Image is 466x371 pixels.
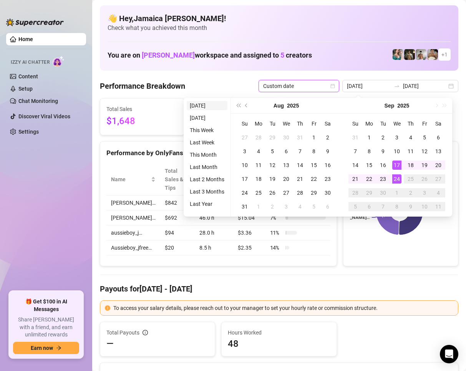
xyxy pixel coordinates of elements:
[418,131,431,144] td: 2025-09-05
[279,158,293,172] td: 2025-08-13
[392,188,401,197] div: 1
[254,174,263,184] div: 18
[376,144,390,158] td: 2025-09-09
[307,200,321,214] td: 2025-09-05
[394,83,400,89] span: swap-right
[403,82,447,90] input: End date
[431,186,445,200] td: 2025-10-04
[268,202,277,211] div: 2
[240,147,249,156] div: 3
[418,158,431,172] td: 2025-09-19
[160,240,195,255] td: $20
[431,144,445,158] td: 2025-09-13
[195,225,233,240] td: 28.0 h
[418,117,431,131] th: Fr
[187,126,227,135] li: This Week
[56,345,61,351] span: arrow-right
[254,133,263,142] div: 28
[268,147,277,156] div: 5
[351,202,360,211] div: 5
[309,202,318,211] div: 5
[351,161,360,170] div: 14
[362,186,376,200] td: 2025-09-29
[265,172,279,186] td: 2025-08-19
[376,131,390,144] td: 2025-09-02
[187,138,227,147] li: Last Week
[274,98,284,113] button: Choose a month
[106,195,160,210] td: [PERSON_NAME]…
[376,200,390,214] td: 2025-10-07
[392,133,401,142] div: 3
[187,199,227,209] li: Last Year
[323,202,332,211] div: 6
[100,81,185,91] h4: Performance Breakdown
[13,316,79,339] span: Share [PERSON_NAME] with a friend, and earn unlimited rewards
[348,117,362,131] th: Su
[434,174,443,184] div: 27
[287,98,299,113] button: Choose a year
[31,345,53,351] span: Earn now
[431,158,445,172] td: 2025-09-20
[404,117,418,131] th: Th
[365,174,374,184] div: 22
[106,328,139,337] span: Total Payouts
[365,161,374,170] div: 15
[282,147,291,156] div: 6
[106,338,114,350] span: —
[309,133,318,142] div: 1
[265,200,279,214] td: 2025-09-02
[293,186,307,200] td: 2025-08-28
[160,195,195,210] td: $842
[394,83,400,89] span: to
[416,49,426,60] img: aussieboy_j
[293,117,307,131] th: Th
[13,342,79,354] button: Earn nowarrow-right
[265,158,279,172] td: 2025-08-12
[240,161,249,170] div: 10
[265,117,279,131] th: Tu
[108,51,312,60] h1: You are on workspace and assigned to creators
[252,200,265,214] td: 2025-09-01
[270,243,282,252] span: 14 %
[18,86,33,92] a: Setup
[106,210,160,225] td: [PERSON_NAME]…
[404,158,418,172] td: 2025-09-18
[376,172,390,186] td: 2025-09-23
[365,147,374,156] div: 8
[279,117,293,131] th: We
[282,161,291,170] div: 13
[106,240,160,255] td: Aussieboy_jfree…
[295,147,305,156] div: 7
[254,161,263,170] div: 11
[406,202,415,211] div: 9
[406,147,415,156] div: 11
[307,158,321,172] td: 2025-08-15
[348,144,362,158] td: 2025-09-07
[105,305,110,311] span: exclamation-circle
[234,98,242,113] button: Last year (Control + left)
[351,133,360,142] div: 31
[406,188,415,197] div: 2
[321,117,335,131] th: Sa
[392,147,401,156] div: 10
[160,164,195,195] th: Total Sales & Tips
[431,117,445,131] th: Sa
[323,188,332,197] div: 30
[165,167,184,192] span: Total Sales & Tips
[418,200,431,214] td: 2025-10-10
[108,24,451,32] span: Check what you achieved this month
[434,188,443,197] div: 4
[240,174,249,184] div: 17
[348,131,362,144] td: 2025-08-31
[362,172,376,186] td: 2025-09-22
[279,131,293,144] td: 2025-07-30
[280,51,284,59] span: 5
[106,148,330,158] div: Performance by OnlyFans Creator
[378,161,388,170] div: 16
[404,49,415,60] img: Tony
[242,98,251,113] button: Previous month (PageUp)
[293,144,307,158] td: 2025-08-07
[390,131,404,144] td: 2025-09-03
[295,161,305,170] div: 14
[321,158,335,172] td: 2025-08-16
